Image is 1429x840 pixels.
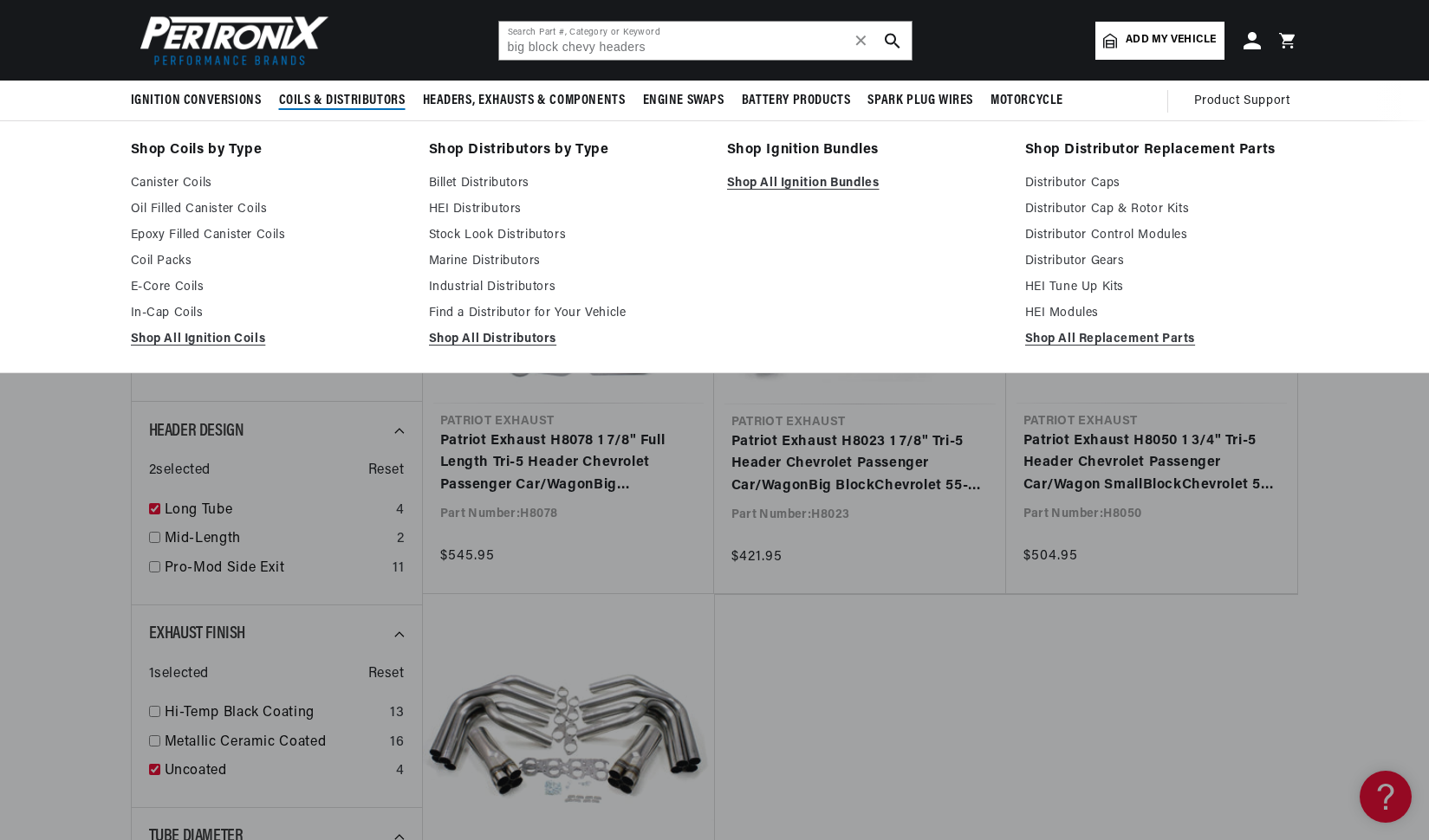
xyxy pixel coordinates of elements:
span: Ignition Conversions [131,92,262,110]
img: Pertronix [131,10,330,70]
a: E-Core Coils [131,277,405,298]
div: 13 [390,702,404,725]
summary: Engine Swaps [634,81,733,121]
span: Product Support [1194,92,1290,111]
a: Patriot Exhaust H8050 1 3/4" Tri-5 Header Chevrolet Passenger Car/Wagon SmallBlockChevrolet 55-57... [1023,430,1280,497]
span: Header Design [149,423,244,440]
a: Shop Distributors by Type [429,139,703,163]
a: Marine Distributors [429,251,703,272]
span: Coils & Distributors [279,92,406,110]
summary: Headers, Exhausts & Components [414,81,634,121]
a: Billet Distributors [429,173,703,194]
a: Mid-Length [165,528,390,551]
a: Coil Packs [131,251,405,272]
summary: Product Support [1194,81,1299,122]
summary: Motorcycle [982,81,1072,121]
a: Industrial Distributors [429,277,703,298]
a: HEI Tune Up Kits [1025,277,1299,298]
span: Motorcycle [991,92,1063,110]
a: Patriot Exhaust H8078 1 7/8" Full Length Tri-5 Header Chevrolet Passenger Car/WagonBig Chevrolet ... [440,430,697,497]
a: Distributor Gears [1025,251,1299,272]
a: Distributor Caps [1025,173,1299,194]
a: Shop Ignition Bundles [727,139,1001,163]
a: Add my vehicle [1095,22,1224,60]
span: Spark Plug Wires [867,92,973,110]
a: Hi-Temp Black Coating [165,702,384,725]
a: HEI Distributors [429,199,703,220]
a: Distributor Control Modules [1025,225,1299,246]
div: 4 [396,760,405,783]
a: Shop All Ignition Coils [131,329,405,350]
a: Shop All Distributors [429,329,703,350]
span: Headers, Exhausts & Components [423,92,626,110]
div: 16 [390,732,404,754]
a: Uncoated [165,760,389,783]
summary: Battery Products [733,81,860,121]
a: Canister Coils [131,173,405,194]
span: 1 selected [149,663,209,686]
a: Shop All Replacement Parts [1025,329,1299,350]
summary: Spark Plug Wires [859,81,982,121]
a: Distributor Cap & Rotor Kits [1025,199,1299,220]
span: Add my vehicle [1126,32,1216,48]
a: Shop Coils by Type [131,139,405,163]
a: HEI Modules [1025,303,1299,324]
button: search button [874,22,912,60]
span: Battery Products [742,92,851,110]
a: Pro-Mod Side Exit [165,558,386,580]
a: Metallic Ceramic Coated [165,732,384,754]
a: Epoxy Filled Canister Coils [131,225,405,246]
div: 2 [397,528,405,551]
div: 4 [396,500,405,522]
span: Reset [368,460,405,482]
a: Find a Distributor for Your Vehicle [429,303,703,324]
a: Long Tube [165,500,389,522]
a: Stock Look Distributors [429,225,703,246]
span: Exhaust Finish [149,625,245,643]
input: Search Part #, Category or Keyword [499,22,912,60]
summary: Ignition Conversions [131,81,270,121]
summary: Coils & Distributors [270,81,414,121]
a: Shop Distributor Replacement Parts [1025,139,1299,163]
a: Patriot Exhaust H8023 1 7/8" Tri-5 Header Chevrolet Passenger Car/WagonBig BlockChevrolet 55-57 R... [731,431,989,498]
span: 2 selected [149,460,211,482]
a: Shop All Ignition Bundles [727,173,1001,194]
a: Oil Filled Canister Coils [131,199,405,220]
span: Reset [368,663,405,686]
span: Engine Swaps [643,92,724,110]
div: 11 [393,558,404,580]
a: In-Cap Coils [131,303,405,324]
